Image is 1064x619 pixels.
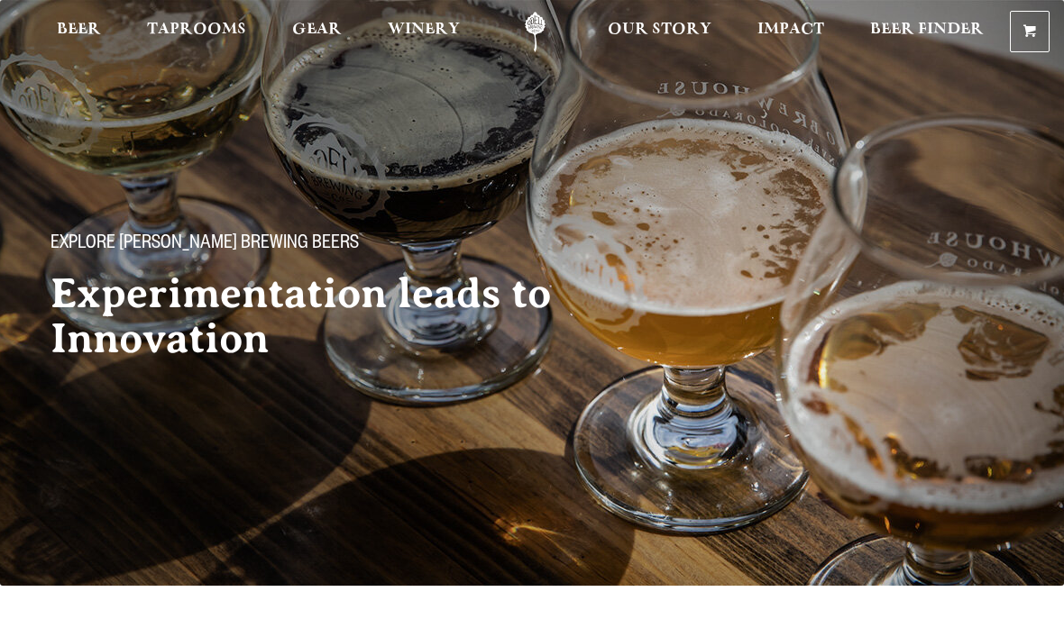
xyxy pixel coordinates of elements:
span: Impact [757,23,824,37]
span: Explore [PERSON_NAME] Brewing Beers [50,233,359,257]
span: Our Story [608,23,711,37]
h2: Experimentation leads to Innovation [50,271,613,361]
span: Winery [388,23,460,37]
a: Beer [45,12,113,52]
a: Our Story [596,12,723,52]
a: Beer Finder [858,12,995,52]
a: Odell Home [501,12,569,52]
span: Gear [292,23,342,37]
a: Taprooms [135,12,258,52]
a: Winery [376,12,472,52]
span: Taprooms [147,23,246,37]
a: Gear [280,12,353,52]
span: Beer [57,23,101,37]
span: Beer Finder [870,23,984,37]
a: Impact [746,12,836,52]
